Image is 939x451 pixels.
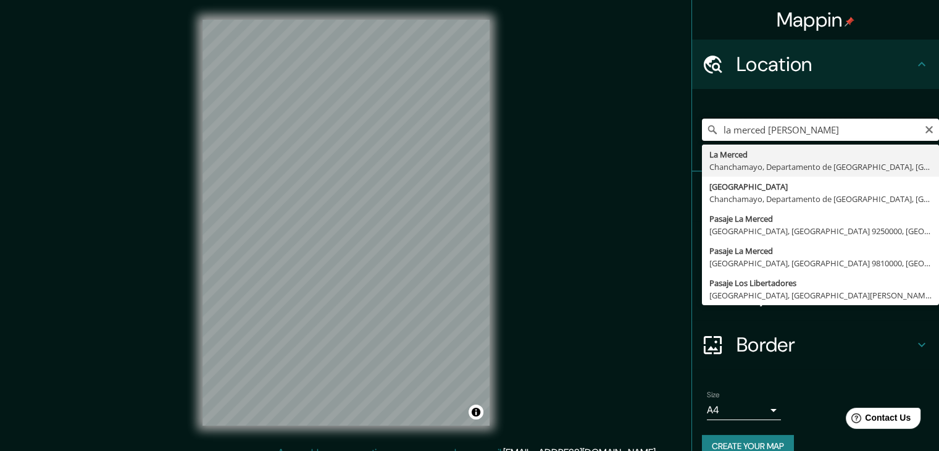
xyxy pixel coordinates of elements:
[829,403,925,437] iframe: Help widget launcher
[737,52,914,77] h4: Location
[709,193,932,205] div: Chanchamayo, Departamento de [GEOGRAPHIC_DATA], [GEOGRAPHIC_DATA]
[692,271,939,320] div: Layout
[709,277,932,289] div: Pasaje Los Libertadores
[692,40,939,89] div: Location
[709,213,932,225] div: Pasaje La Merced
[702,119,939,141] input: Pick your city or area
[709,245,932,257] div: Pasaje La Merced
[845,17,854,27] img: pin-icon.png
[737,332,914,357] h4: Border
[737,283,914,308] h4: Layout
[709,225,932,237] div: [GEOGRAPHIC_DATA], [GEOGRAPHIC_DATA] 9250000, [GEOGRAPHIC_DATA]
[709,257,932,269] div: [GEOGRAPHIC_DATA], [GEOGRAPHIC_DATA] 9810000, [GEOGRAPHIC_DATA]
[777,7,855,32] h4: Mappin
[469,405,483,419] button: Toggle attribution
[709,148,932,161] div: La Merced
[692,221,939,271] div: Style
[202,20,490,426] canvas: Map
[707,400,781,420] div: A4
[692,172,939,221] div: Pins
[707,390,720,400] label: Size
[709,289,932,301] div: [GEOGRAPHIC_DATA], [GEOGRAPHIC_DATA][PERSON_NAME] 3090000, [GEOGRAPHIC_DATA]
[709,161,932,173] div: Chanchamayo, Departamento de [GEOGRAPHIC_DATA], [GEOGRAPHIC_DATA]
[924,123,934,135] button: Clear
[709,180,932,193] div: [GEOGRAPHIC_DATA]
[692,320,939,369] div: Border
